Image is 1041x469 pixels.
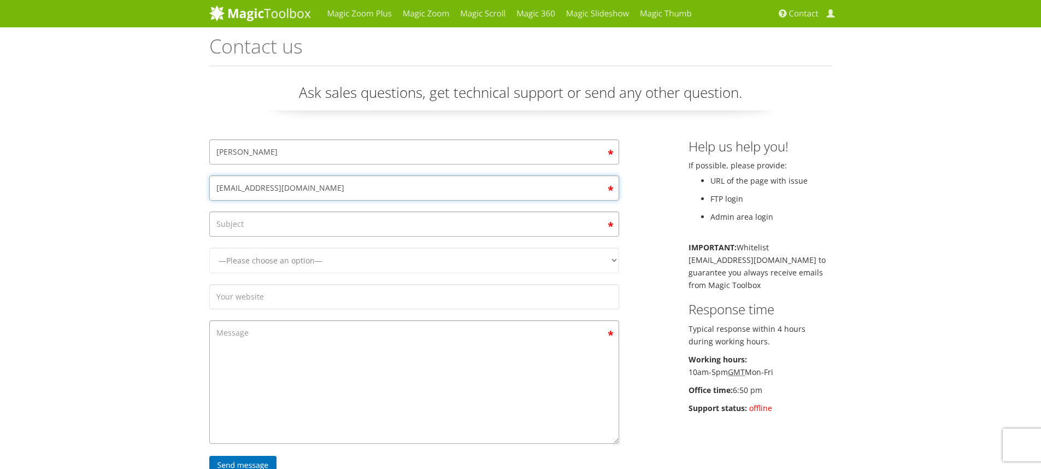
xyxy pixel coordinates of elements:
span: offline [749,403,772,413]
p: Ask sales questions, get technical support or send any other question. [209,83,832,110]
div: If possible, please provide: [680,139,840,420]
li: FTP login [710,192,832,205]
p: 6:50 pm [689,384,832,396]
span: Contact [789,8,819,19]
input: Email [209,175,619,201]
img: MagicToolbox.com - Image tools for your website [209,5,311,21]
acronym: Greenwich Mean Time [728,367,745,377]
b: Office time: [689,385,733,395]
input: Your website [209,284,619,309]
p: 10am-5pm Mon-Fri [689,353,832,378]
p: Typical response within 4 hours during working hours. [689,323,832,348]
p: Whitelist [EMAIL_ADDRESS][DOMAIN_NAME] to guarantee you always receive emails from Magic Toolbox [689,241,832,291]
li: URL of the page with issue [710,174,832,187]
b: Working hours: [689,354,747,365]
input: Subject [209,212,619,237]
h1: Contact us [209,36,832,66]
h3: Response time [689,302,832,316]
h3: Help us help you! [689,139,832,154]
li: Admin area login [710,210,832,223]
input: Your name [209,139,619,165]
b: IMPORTANT: [689,242,737,253]
b: Support status: [689,403,747,413]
